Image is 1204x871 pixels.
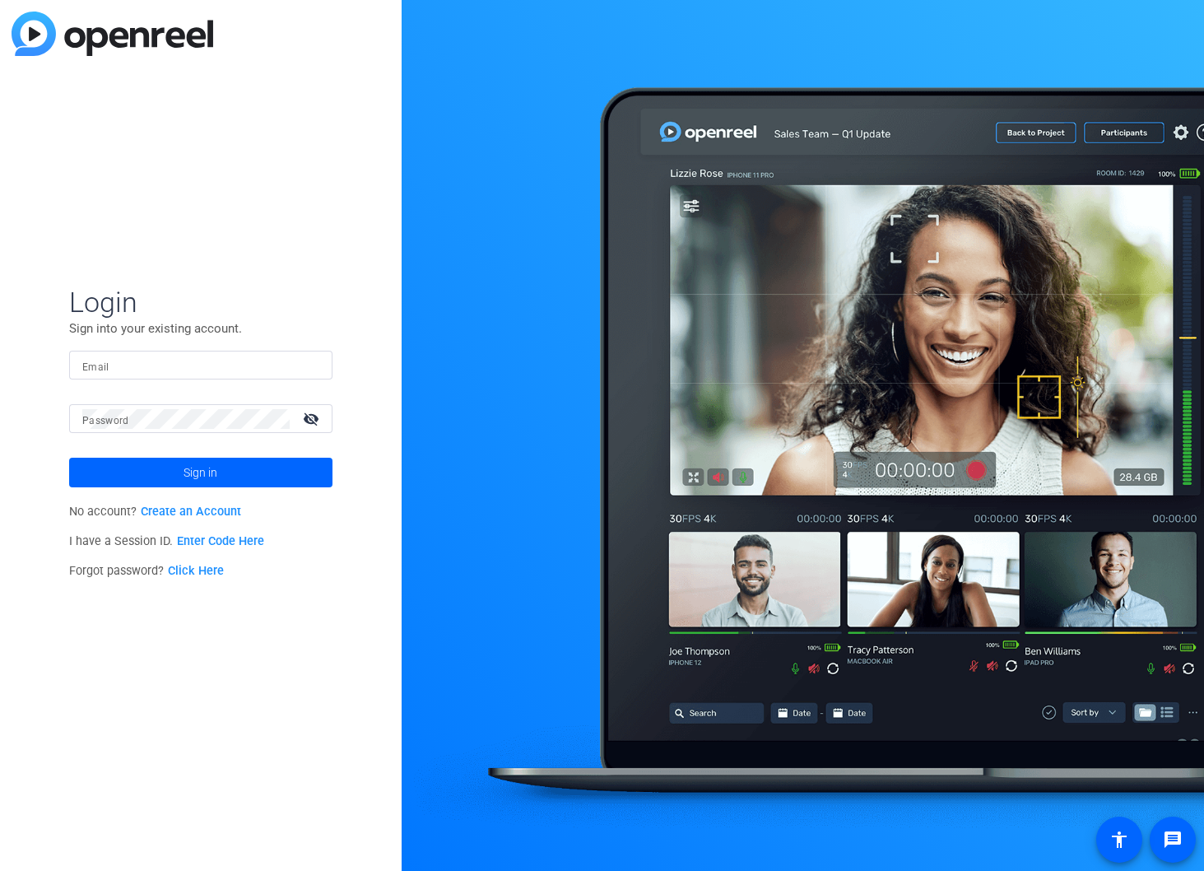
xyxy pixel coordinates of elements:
span: Sign in [184,452,217,493]
span: No account? [69,505,241,519]
mat-icon: message [1163,830,1183,850]
span: Login [69,285,332,319]
mat-label: Email [82,361,109,373]
mat-icon: accessibility [1109,830,1129,850]
img: blue-gradient.svg [12,12,213,56]
a: Enter Code Here [177,534,264,548]
a: Click Here [168,564,224,578]
p: Sign into your existing account. [69,319,332,338]
a: Create an Account [141,505,241,519]
mat-icon: visibility_off [293,407,332,431]
span: I have a Session ID. [69,534,264,548]
input: Enter Email Address [82,356,319,375]
button: Sign in [69,458,332,487]
span: Forgot password? [69,564,224,578]
mat-label: Password [82,415,129,426]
